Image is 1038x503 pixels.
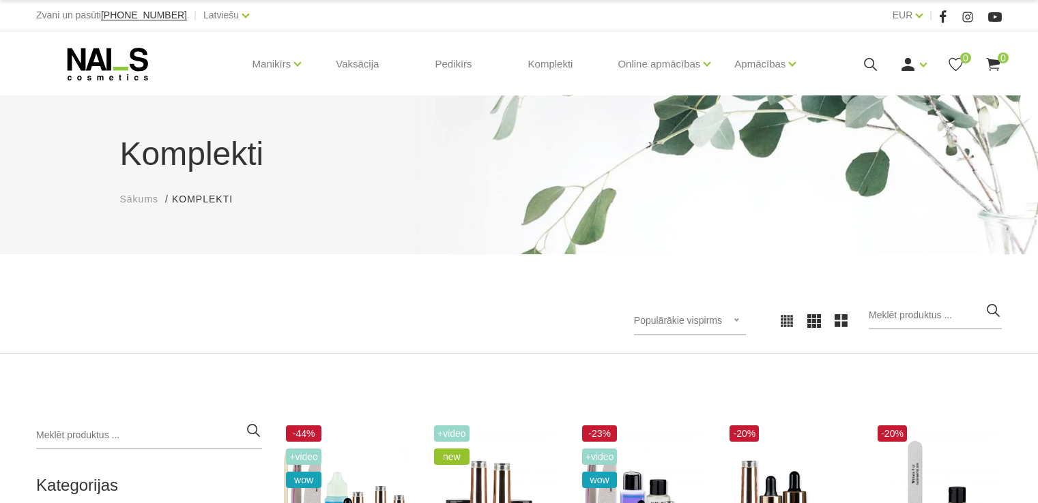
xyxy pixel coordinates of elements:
span: -20% [730,425,759,442]
span: Sākums [120,194,159,204]
span: 0 [998,52,1009,63]
span: +Video [286,448,321,465]
span: new [434,448,470,465]
span: -23% [582,425,618,442]
span: | [929,7,932,24]
a: 0 [985,56,1002,73]
span: -44% [286,425,321,442]
h1: Komplekti [120,129,919,179]
span: Populārākie vispirms [634,315,722,326]
a: Online apmācības [618,37,700,91]
a: Latviešu [203,7,239,23]
span: +Video [582,448,618,465]
div: Zvani un pasūti [36,7,187,24]
span: 0 [960,52,971,63]
span: +Video [434,425,470,442]
a: Vaksācija [325,31,390,97]
span: | [194,7,197,24]
span: wow [286,472,321,488]
li: Komplekti [172,192,246,207]
a: 0 [947,56,964,73]
a: Pedikīrs [424,31,482,97]
a: EUR [893,7,913,23]
input: Meklēt produktus ... [36,422,262,449]
h2: Kategorijas [36,476,262,494]
a: Komplekti [517,31,584,97]
a: Manikīrs [253,37,291,91]
input: Meklēt produktus ... [869,302,1002,329]
span: -20% [878,425,907,442]
a: Sākums [120,192,159,207]
a: Apmācības [734,37,785,91]
a: [PHONE_NUMBER] [101,10,187,20]
span: wow [582,472,618,488]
